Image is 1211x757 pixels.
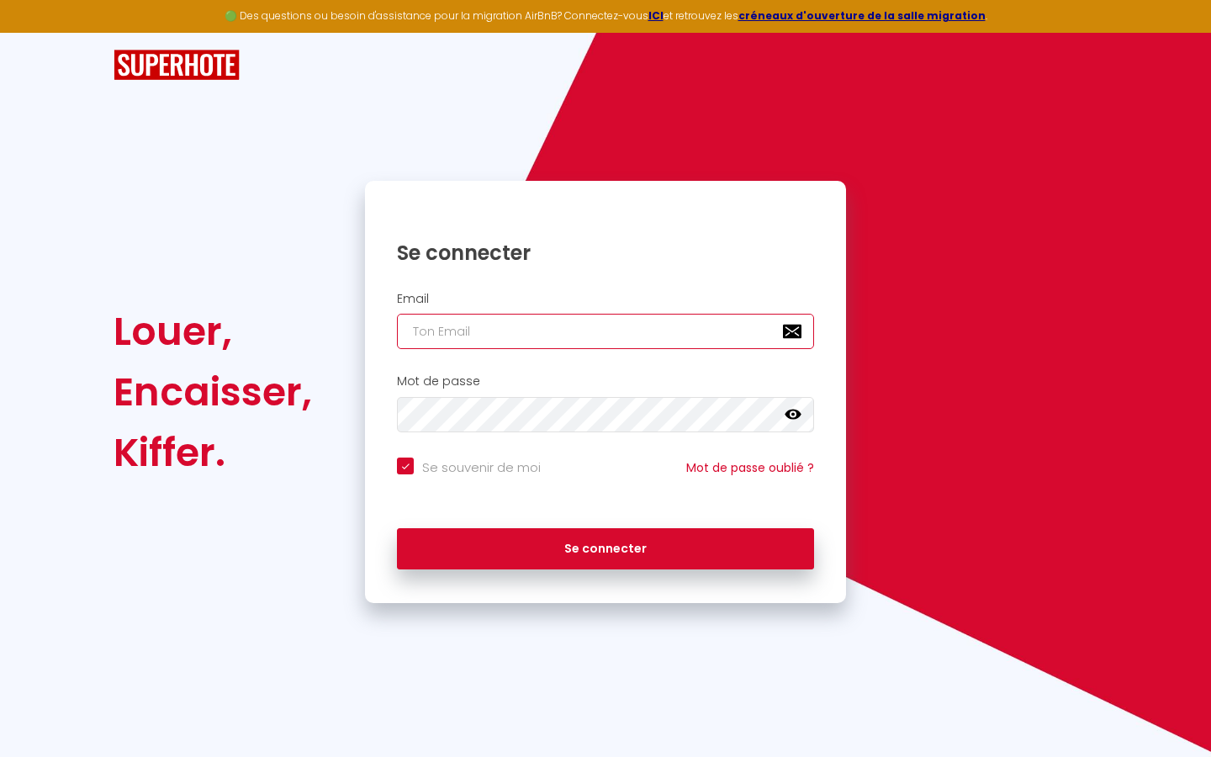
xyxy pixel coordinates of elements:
[114,362,312,422] div: Encaisser,
[114,301,312,362] div: Louer,
[397,374,814,389] h2: Mot de passe
[397,314,814,349] input: Ton Email
[738,8,986,23] a: créneaux d'ouverture de la salle migration
[397,528,814,570] button: Se connecter
[114,50,240,81] img: SuperHote logo
[114,422,312,483] div: Kiffer.
[397,292,814,306] h2: Email
[648,8,664,23] a: ICI
[397,240,814,266] h1: Se connecter
[13,7,64,57] button: Ouvrir le widget de chat LiveChat
[686,459,814,476] a: Mot de passe oublié ?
